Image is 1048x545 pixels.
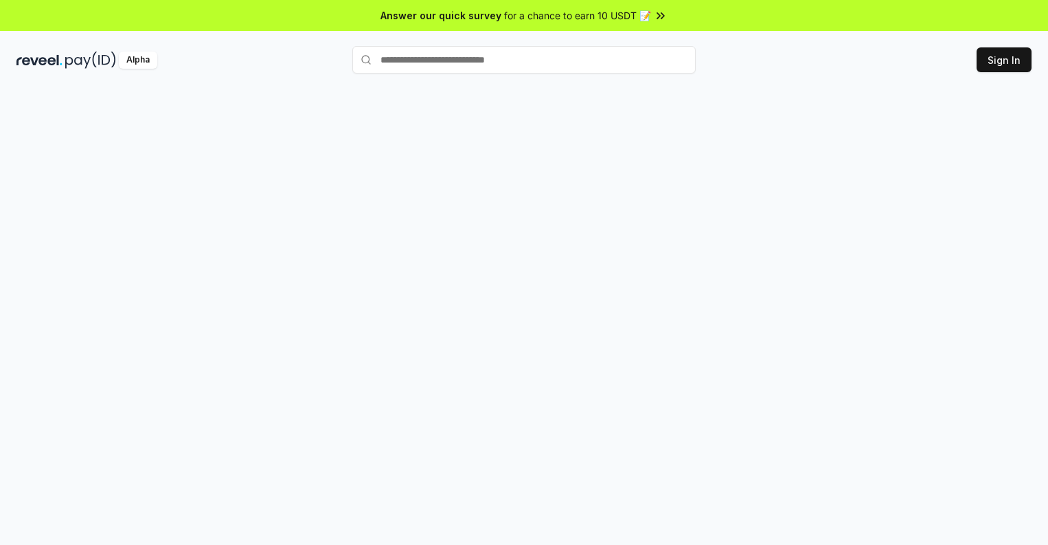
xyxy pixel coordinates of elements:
[16,52,62,69] img: reveel_dark
[119,52,157,69] div: Alpha
[504,8,651,23] span: for a chance to earn 10 USDT 📝
[380,8,501,23] span: Answer our quick survey
[977,47,1032,72] button: Sign In
[65,52,116,69] img: pay_id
